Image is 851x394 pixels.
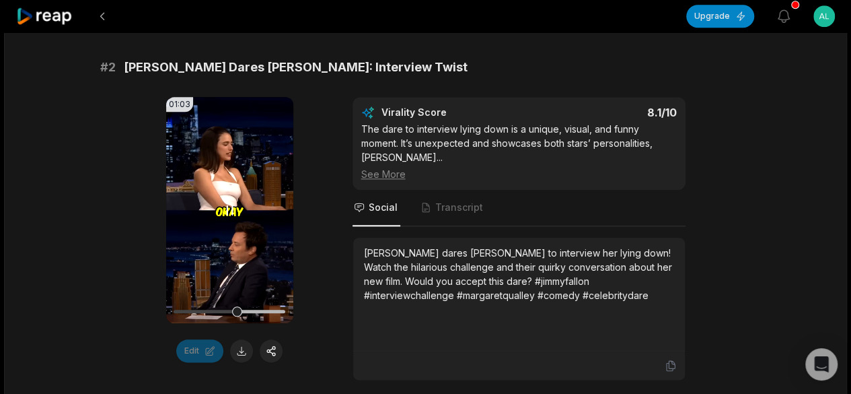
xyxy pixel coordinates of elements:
[532,106,677,119] div: 8.1 /10
[361,167,677,181] div: See More
[381,106,526,119] div: Virality Score
[166,97,293,323] video: Your browser does not support mp4 format.
[176,339,223,362] button: Edit
[369,201,398,214] span: Social
[361,122,677,181] div: The dare to interview lying down is a unique, visual, and funny moment. It’s unexpected and showc...
[100,58,116,77] span: # 2
[124,58,468,77] span: [PERSON_NAME] Dares [PERSON_NAME]: Interview Twist
[805,348,838,381] div: Open Intercom Messenger
[435,201,483,214] span: Transcript
[353,190,686,226] nav: Tabs
[686,5,754,28] button: Upgrade
[364,246,674,302] div: [PERSON_NAME] dares [PERSON_NAME] to interview her lying down! Watch the hilarious challenge and ...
